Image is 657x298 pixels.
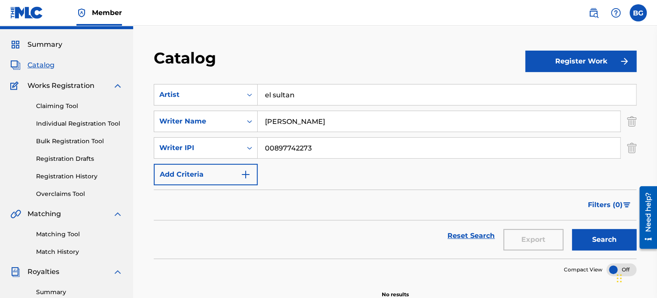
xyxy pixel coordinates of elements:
a: CatalogCatalog [10,60,55,70]
button: Register Work [525,51,636,72]
span: Summary [27,39,62,50]
form: Search Form [154,84,636,259]
img: Delete Criterion [627,137,636,159]
a: Public Search [585,4,602,21]
img: MLC Logo [10,6,43,19]
img: expand [113,209,123,219]
button: Search [572,229,636,250]
a: Reset Search [443,226,499,245]
button: Add Criteria [154,164,258,185]
img: Catalog [10,60,21,70]
span: Catalog [27,60,55,70]
img: expand [113,81,123,91]
a: Matching Tool [36,230,123,239]
span: Compact View [564,266,602,274]
iframe: Chat Widget [614,257,657,298]
img: Works Registration [10,81,21,91]
span: Member [92,8,122,18]
div: User Menu [630,4,647,21]
div: Artist [159,90,237,100]
img: Summary [10,39,21,50]
img: f7272a7cc735f4ea7f67.svg [619,56,630,66]
a: SummarySummary [10,39,62,50]
a: Registration History [36,172,123,181]
iframe: Resource Center [633,183,657,252]
a: Bulk Registration Tool [36,137,123,146]
a: Match History [36,247,123,256]
img: Delete Criterion [627,111,636,132]
span: Royalties [27,267,59,277]
a: Overclaims Tool [36,190,123,199]
div: Arrastrar [617,265,622,291]
span: Filters ( 0 ) [588,200,623,210]
a: Claiming Tool [36,102,123,111]
div: Writer IPI [159,143,237,153]
img: search [588,8,599,18]
img: filter [623,202,630,208]
img: 9d2ae6d4665cec9f34b9.svg [240,169,251,180]
div: Writer Name [159,116,237,126]
div: Help [607,4,624,21]
img: Matching [10,209,21,219]
img: Royalties [10,267,21,277]
div: Widget de chat [614,257,657,298]
span: Works Registration [27,81,94,91]
span: Matching [27,209,61,219]
button: Filters (0) [583,194,636,216]
img: expand [113,267,123,277]
img: Top Rightsholder [76,8,87,18]
img: help [611,8,621,18]
h2: Catalog [154,48,220,68]
a: Individual Registration Tool [36,119,123,128]
a: Summary [36,288,123,297]
a: Registration Drafts [36,154,123,163]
